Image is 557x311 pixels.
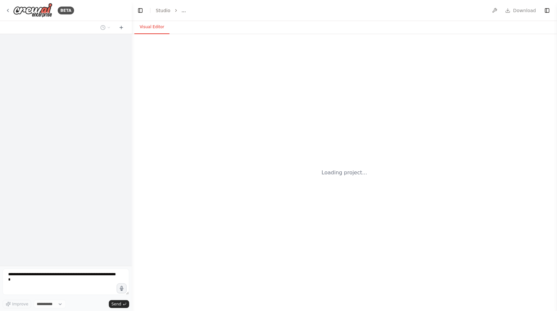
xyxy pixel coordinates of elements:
span: ... [182,7,186,14]
button: Switch to previous chat [98,24,113,31]
a: Studio [156,8,170,13]
img: Logo [13,3,52,18]
button: Show right sidebar [543,6,552,15]
button: Start a new chat [116,24,127,31]
button: Visual Editor [134,20,169,34]
nav: breadcrumb [156,7,186,14]
span: Send [111,301,121,307]
button: Hide left sidebar [136,6,145,15]
button: Send [109,300,129,308]
div: Loading project... [322,169,367,177]
button: Click to speak your automation idea [117,283,127,293]
div: BETA [58,7,74,14]
button: Improve [3,300,31,308]
span: Improve [12,301,28,307]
